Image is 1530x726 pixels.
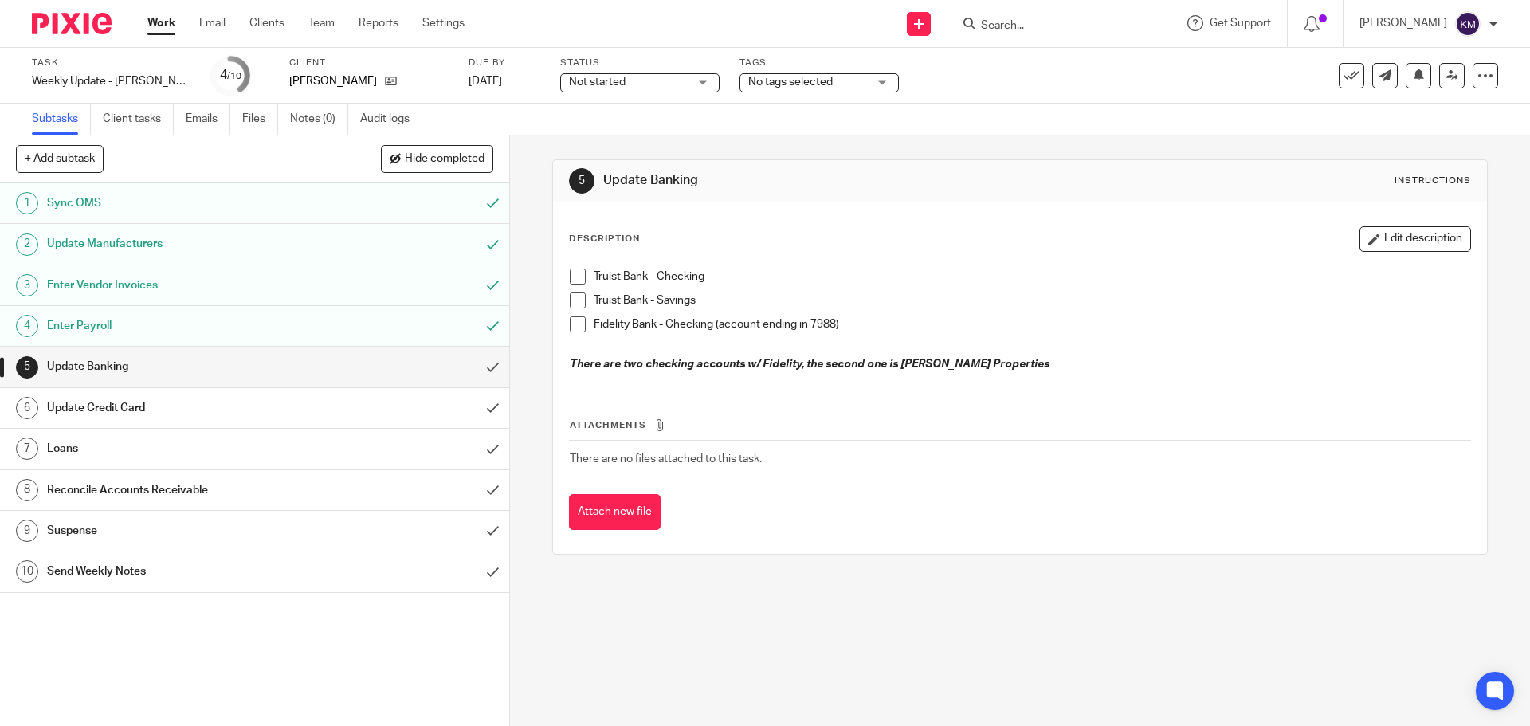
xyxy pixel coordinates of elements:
[1359,226,1471,252] button: Edit description
[47,273,323,297] h1: Enter Vendor Invoices
[16,315,38,337] div: 4
[16,356,38,379] div: 5
[227,72,241,80] small: /10
[186,104,230,135] a: Emails
[308,15,335,31] a: Team
[32,73,191,89] div: Weekly Update - Frymark
[569,494,661,530] button: Attach new file
[469,57,540,69] label: Due by
[16,438,38,460] div: 7
[570,453,762,465] span: There are no files attached to this task.
[32,57,191,69] label: Task
[290,104,348,135] a: Notes (0)
[16,192,38,214] div: 1
[32,104,91,135] a: Subtasks
[16,274,38,296] div: 3
[594,316,1469,332] p: Fidelity Bank - Checking (account ending in 7988)
[979,19,1123,33] input: Search
[32,13,112,34] img: Pixie
[47,232,323,256] h1: Update Manufacturers
[147,15,175,31] a: Work
[739,57,899,69] label: Tags
[569,168,594,194] div: 5
[16,520,38,542] div: 9
[16,479,38,501] div: 8
[103,104,174,135] a: Client tasks
[47,559,323,583] h1: Send Weekly Notes
[47,314,323,338] h1: Enter Payroll
[469,76,502,87] span: [DATE]
[16,233,38,256] div: 2
[594,292,1469,308] p: Truist Bank - Savings
[16,560,38,583] div: 10
[32,73,191,89] div: Weekly Update - [PERSON_NAME]
[16,397,38,419] div: 6
[289,57,449,69] label: Client
[570,421,646,430] span: Attachments
[16,145,104,172] button: + Add subtask
[1359,15,1447,31] p: [PERSON_NAME]
[570,359,1049,370] em: There are two checking accounts w/ Fidelity, the second one is [PERSON_NAME] Properties
[289,73,377,89] p: [PERSON_NAME]
[1455,11,1481,37] img: svg%3E
[360,104,422,135] a: Audit logs
[359,15,398,31] a: Reports
[242,104,278,135] a: Files
[594,269,1469,285] p: Truist Bank - Checking
[569,77,626,88] span: Not started
[47,437,323,461] h1: Loans
[47,519,323,543] h1: Suspense
[422,15,465,31] a: Settings
[47,355,323,379] h1: Update Banking
[220,66,241,84] div: 4
[199,15,226,31] a: Email
[569,233,640,245] p: Description
[47,191,323,215] h1: Sync OMS
[405,153,484,166] span: Hide completed
[47,396,323,420] h1: Update Credit Card
[560,57,720,69] label: Status
[47,478,323,502] h1: Reconcile Accounts Receivable
[748,77,833,88] span: No tags selected
[1210,18,1271,29] span: Get Support
[1395,175,1471,187] div: Instructions
[381,145,493,172] button: Hide completed
[603,172,1054,189] h1: Update Banking
[249,15,284,31] a: Clients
